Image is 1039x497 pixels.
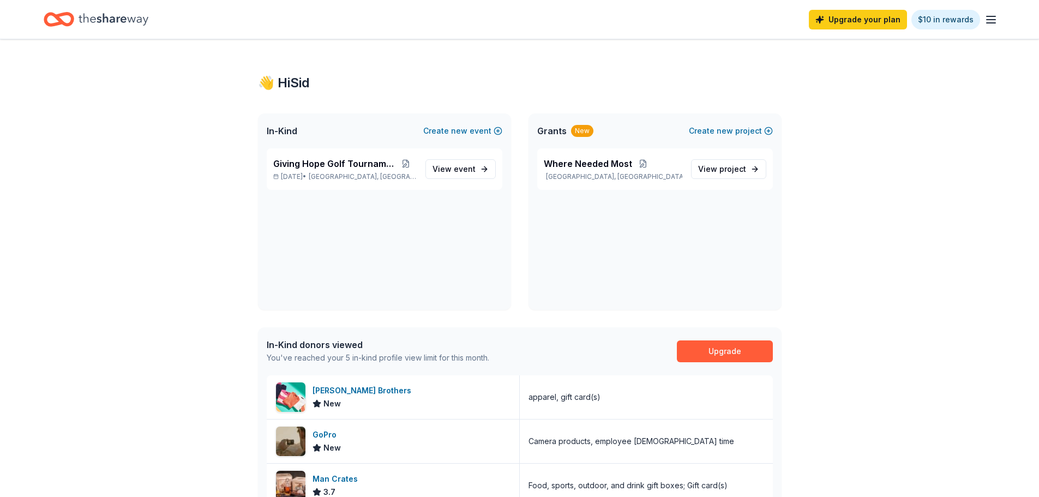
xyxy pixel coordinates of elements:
[267,124,297,137] span: In-Kind
[44,7,148,32] a: Home
[544,172,682,181] p: [GEOGRAPHIC_DATA], [GEOGRAPHIC_DATA]
[267,338,489,351] div: In-Kind donors viewed
[911,10,980,29] a: $10 in rewards
[323,441,341,454] span: New
[677,340,773,362] a: Upgrade
[433,163,476,176] span: View
[323,397,341,410] span: New
[273,157,395,170] span: Giving Hope Golf Tournament
[425,159,496,179] a: View event
[423,124,502,137] button: Createnewevent
[276,427,305,456] img: Image for GoPro
[717,124,733,137] span: new
[691,159,766,179] a: View project
[454,164,476,173] span: event
[313,428,341,441] div: GoPro
[528,391,600,404] div: apparel, gift card(s)
[273,172,417,181] p: [DATE] •
[276,382,305,412] img: Image for Brooks Brothers
[571,125,593,137] div: New
[544,157,632,170] span: Where Needed Most
[689,124,773,137] button: Createnewproject
[809,10,907,29] a: Upgrade your plan
[451,124,467,137] span: new
[719,164,746,173] span: project
[528,479,728,492] div: Food, sports, outdoor, and drink gift boxes; Gift card(s)
[258,74,782,92] div: 👋 Hi Sid
[698,163,746,176] span: View
[309,172,416,181] span: [GEOGRAPHIC_DATA], [GEOGRAPHIC_DATA]
[537,124,567,137] span: Grants
[313,384,416,397] div: [PERSON_NAME] Brothers
[528,435,734,448] div: Camera products, employee [DEMOGRAPHIC_DATA] time
[313,472,362,486] div: Man Crates
[267,351,489,364] div: You've reached your 5 in-kind profile view limit for this month.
